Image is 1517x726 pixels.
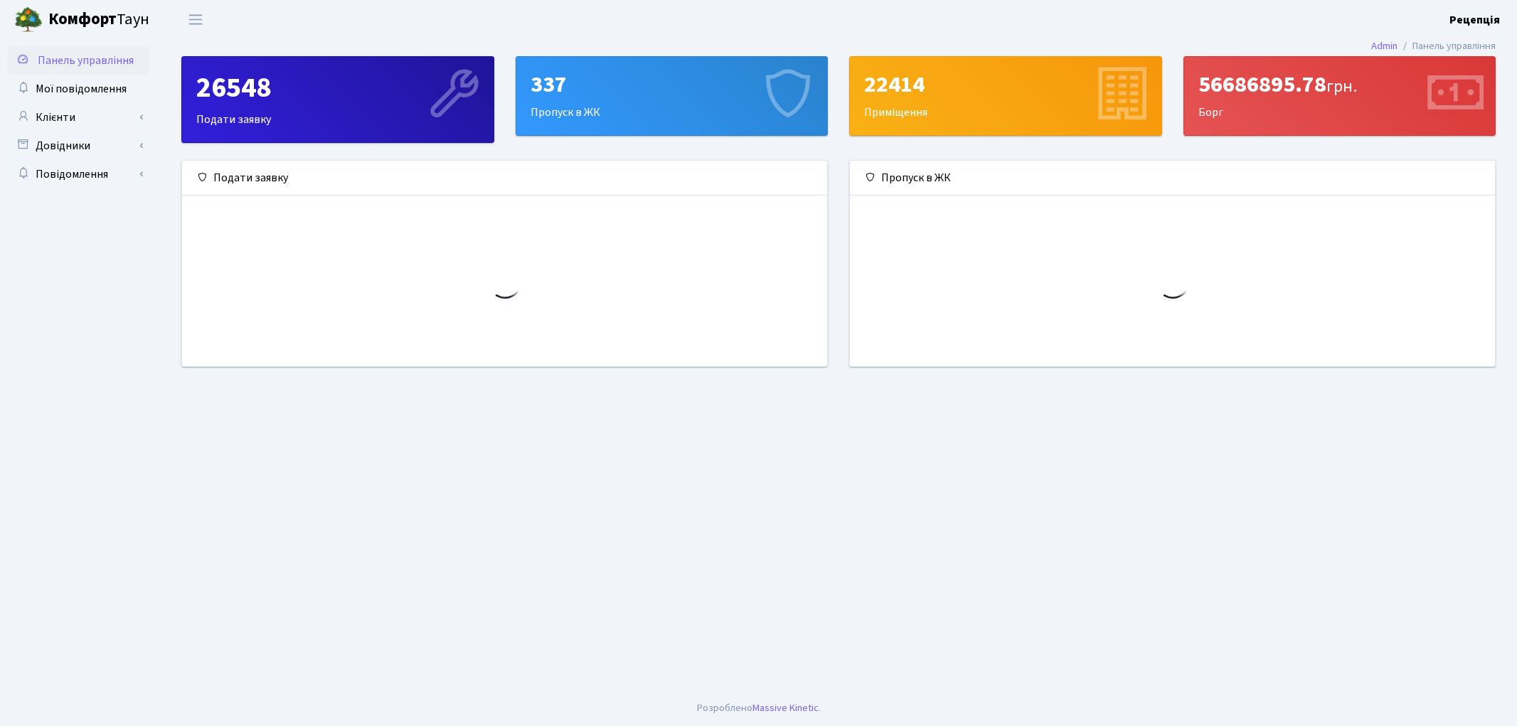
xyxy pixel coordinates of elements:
span: Панель управління [38,53,134,68]
div: 22414 [864,71,1147,98]
div: 26548 [196,71,479,105]
a: Massive Kinetic [752,700,819,715]
div: 56686895.78 [1198,71,1481,98]
a: Admin [1371,38,1398,53]
span: Мої повідомлення [36,81,127,97]
span: грн. [1326,74,1357,99]
button: Переключити навігацію [178,8,213,31]
div: Пропуск в ЖК [516,57,828,135]
div: Пропуск в ЖК [850,161,1495,196]
div: Приміщення [850,57,1161,135]
a: 22414Приміщення [849,56,1162,136]
a: 26548Подати заявку [181,56,494,143]
div: Борг [1184,57,1496,135]
a: Повідомлення [7,160,149,188]
a: 337Пропуск в ЖК [516,56,829,136]
div: Подати заявку [182,57,494,142]
div: Подати заявку [182,161,827,196]
li: Панель управління [1398,38,1496,54]
a: Клієнти [7,103,149,132]
a: Довідники [7,132,149,160]
b: Комфорт [48,8,117,31]
div: Розроблено . [697,700,821,716]
a: Рецепція [1449,11,1500,28]
nav: breadcrumb [1350,31,1517,61]
img: logo.png [14,6,43,34]
div: 337 [531,71,814,98]
a: Панель управління [7,46,149,75]
a: Мої повідомлення [7,75,149,103]
b: Рецепція [1449,12,1500,28]
span: Таун [48,8,149,32]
